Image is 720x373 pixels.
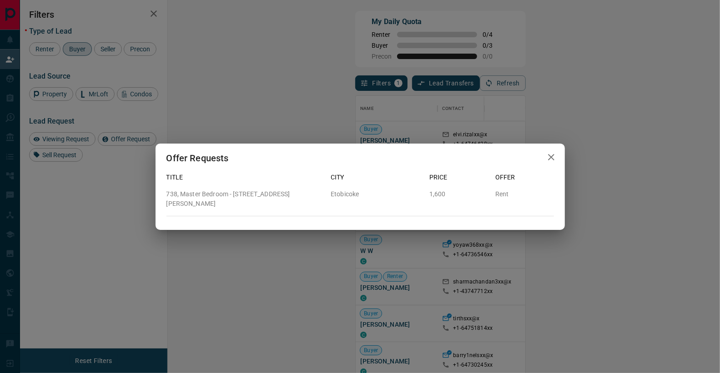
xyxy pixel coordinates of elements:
[495,189,554,199] p: Rent
[429,173,488,182] p: Price
[331,173,422,182] p: City
[166,189,324,209] p: 738, Master Bedroom - [STREET_ADDRESS][PERSON_NAME]
[166,173,324,182] p: Title
[331,189,422,199] p: Etobicoke
[156,144,240,173] h2: Offer Requests
[495,173,554,182] p: Offer
[429,189,488,199] p: 1,600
